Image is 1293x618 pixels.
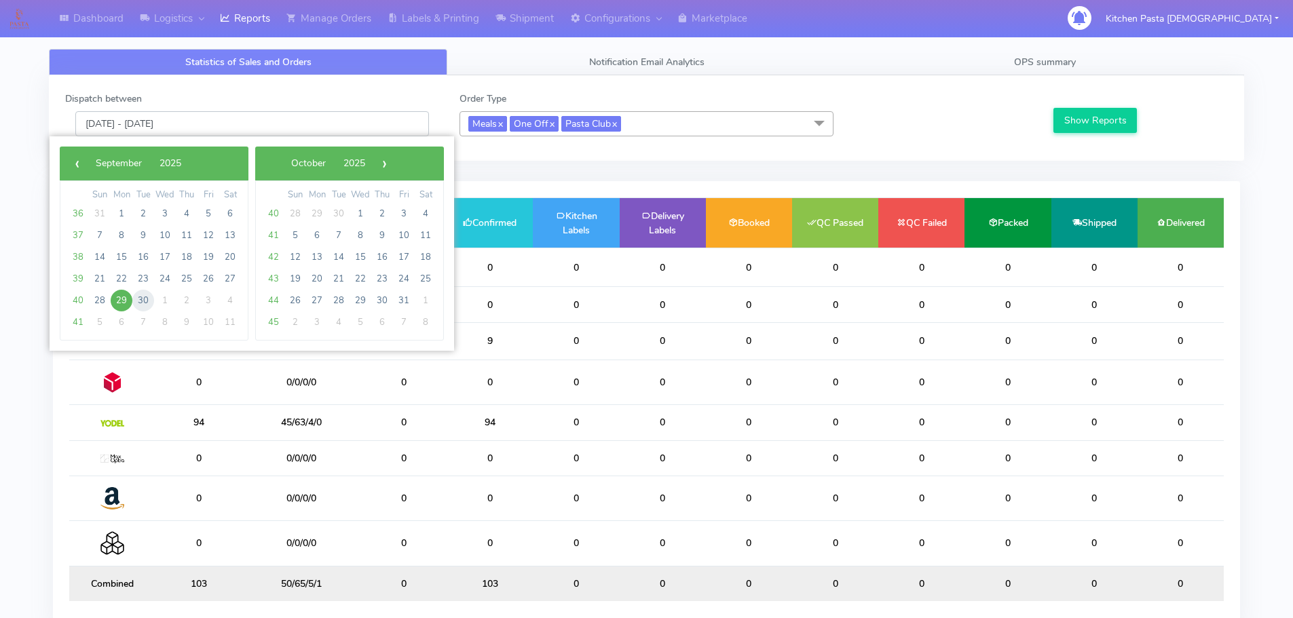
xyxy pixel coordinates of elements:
[1053,108,1137,133] button: Show Reports
[1051,566,1138,601] td: 0
[964,405,1051,440] td: 0
[155,521,242,566] td: 0
[533,521,619,566] td: 0
[1138,198,1224,248] td: Delivered
[620,198,706,248] td: Delivery Labels
[306,188,328,203] th: weekday
[964,198,1051,248] td: Packed
[176,225,198,246] span: 11
[100,531,124,555] img: Collection
[263,246,284,268] span: 42
[447,322,533,360] td: 9
[1051,476,1138,520] td: 0
[706,198,792,248] td: Booked
[447,360,533,404] td: 0
[620,322,706,360] td: 0
[154,268,176,290] span: 24
[792,322,878,360] td: 0
[374,153,394,174] span: ›
[219,203,241,225] span: 6
[198,311,219,333] span: 10
[1138,287,1224,322] td: 0
[154,203,176,225] span: 3
[242,521,360,566] td: 0/0/0/0
[284,290,306,311] span: 26
[1095,5,1289,33] button: Kitchen Pasta [DEMOGRAPHIC_DATA]
[1051,360,1138,404] td: 0
[111,290,132,311] span: 29
[447,287,533,322] td: 0
[1051,405,1138,440] td: 0
[89,290,111,311] span: 28
[176,203,198,225] span: 4
[176,246,198,268] span: 18
[533,198,619,248] td: Kitchen Labels
[964,322,1051,360] td: 0
[132,311,154,333] span: 7
[242,405,360,440] td: 45/63/4/0
[96,157,142,170] span: September
[160,157,181,170] span: 2025
[1051,440,1138,476] td: 0
[878,440,964,476] td: 0
[219,188,241,203] th: weekday
[1138,405,1224,440] td: 0
[371,290,393,311] span: 30
[151,153,190,174] button: 2025
[350,225,371,246] span: 8
[706,566,792,601] td: 0
[306,290,328,311] span: 27
[360,440,447,476] td: 0
[878,521,964,566] td: 0
[1051,198,1138,248] td: Shipped
[89,311,111,333] span: 5
[67,311,89,333] span: 41
[878,405,964,440] td: 0
[792,198,878,248] td: QC Passed
[706,521,792,566] td: 0
[611,116,617,130] a: x
[706,322,792,360] td: 0
[350,290,371,311] span: 29
[415,290,436,311] span: 1
[533,566,619,601] td: 0
[219,246,241,268] span: 20
[50,136,454,351] bs-daterangepicker-container: calendar
[154,290,176,311] span: 1
[284,203,306,225] span: 28
[533,287,619,322] td: 0
[282,153,335,174] button: October
[415,311,436,333] span: 8
[306,225,328,246] span: 6
[154,188,176,203] th: weekday
[620,440,706,476] td: 0
[350,311,371,333] span: 5
[393,203,415,225] span: 3
[242,360,360,404] td: 0/0/0/0
[328,268,350,290] span: 21
[878,322,964,360] td: 0
[155,405,242,440] td: 94
[343,157,365,170] span: 2025
[111,225,132,246] span: 8
[620,360,706,404] td: 0
[1138,566,1224,601] td: 0
[242,566,360,601] td: 50/65/5/1
[328,225,350,246] span: 7
[533,440,619,476] td: 0
[219,268,241,290] span: 27
[792,248,878,287] td: 0
[706,360,792,404] td: 0
[415,225,436,246] span: 11
[67,225,89,246] span: 37
[1138,521,1224,566] td: 0
[263,311,284,333] span: 45
[263,203,284,225] span: 40
[198,290,219,311] span: 3
[706,440,792,476] td: 0
[284,311,306,333] span: 2
[67,290,89,311] span: 40
[415,188,436,203] th: weekday
[132,246,154,268] span: 16
[176,188,198,203] th: weekday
